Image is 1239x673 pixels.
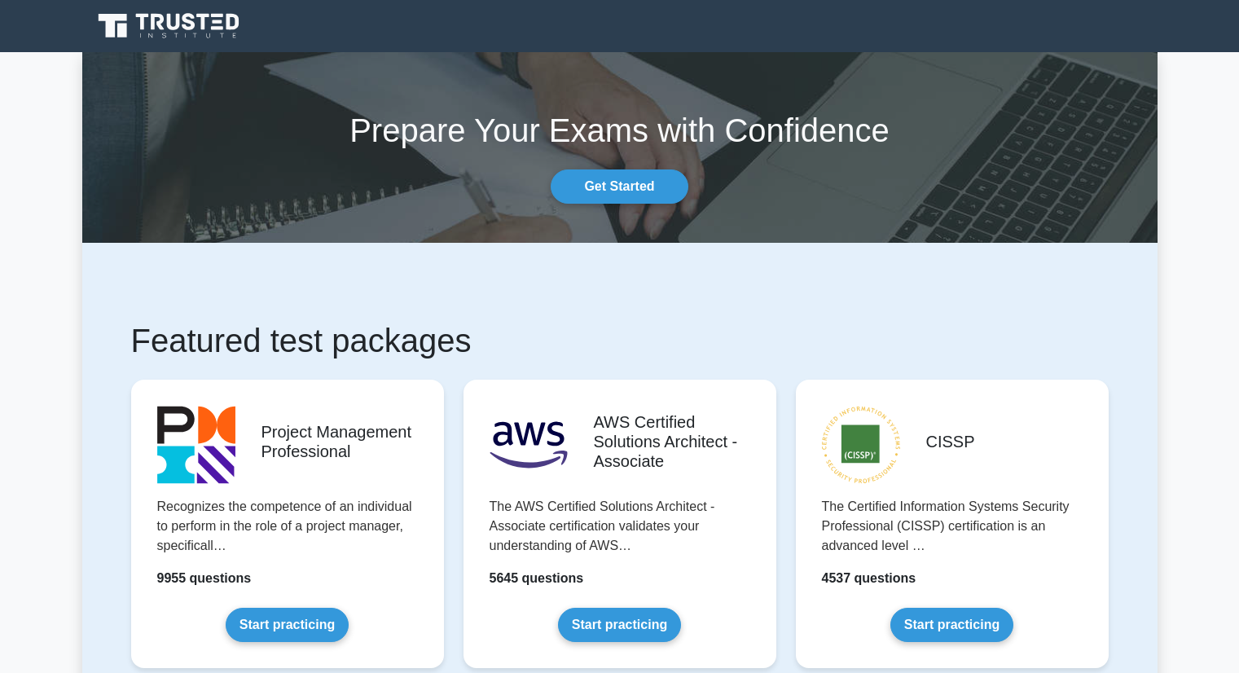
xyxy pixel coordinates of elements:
h1: Featured test packages [131,321,1109,360]
h1: Prepare Your Exams with Confidence [82,111,1158,150]
a: Start practicing [890,608,1013,642]
a: Start practicing [558,608,681,642]
a: Start practicing [226,608,349,642]
a: Get Started [551,169,688,204]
